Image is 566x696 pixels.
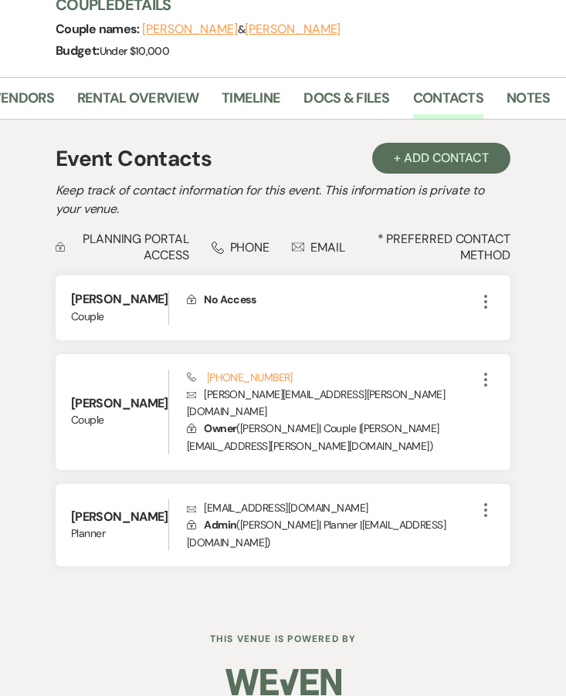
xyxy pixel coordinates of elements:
div: Planning Portal Access [56,231,189,263]
span: No Access [204,292,256,306]
button: [PERSON_NAME] [142,23,238,35]
div: Email [292,239,345,255]
span: Owner [204,421,236,435]
p: [PERSON_NAME][EMAIL_ADDRESS][PERSON_NAME][DOMAIN_NAME] [187,386,476,421]
p: [EMAIL_ADDRESS][DOMAIN_NAME] [187,499,476,516]
span: Budget: [56,42,100,59]
span: Couple [71,412,168,428]
a: Notes [507,87,550,119]
p: ( [PERSON_NAME] | Planner | [EMAIL_ADDRESS][DOMAIN_NAME] ) [187,516,476,551]
span: Planner [71,525,168,542]
a: Rental Overview [77,87,198,119]
h6: [PERSON_NAME] [71,395,168,412]
a: Contacts [413,87,483,119]
h6: [PERSON_NAME] [71,291,168,308]
button: [PERSON_NAME] [245,23,341,35]
p: ( [PERSON_NAME] | Couple | [PERSON_NAME][EMAIL_ADDRESS][PERSON_NAME][DOMAIN_NAME] ) [187,420,476,454]
span: & [142,22,341,36]
span: Couple [71,309,168,325]
a: Docs & Files [303,87,389,119]
a: [PHONE_NUMBER] [187,370,293,384]
button: + Add Contact [372,143,510,174]
h1: Event Contacts [56,143,212,175]
h2: Keep track of contact information for this event. This information is private to your venue. [56,181,510,218]
span: Under $10,000 [100,44,170,58]
span: Couple names: [56,21,142,37]
div: Phone [212,239,270,255]
a: Timeline [222,87,280,119]
div: * Preferred Contact Method [56,231,510,263]
h6: [PERSON_NAME] [71,508,168,525]
span: Admin [204,518,236,532]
